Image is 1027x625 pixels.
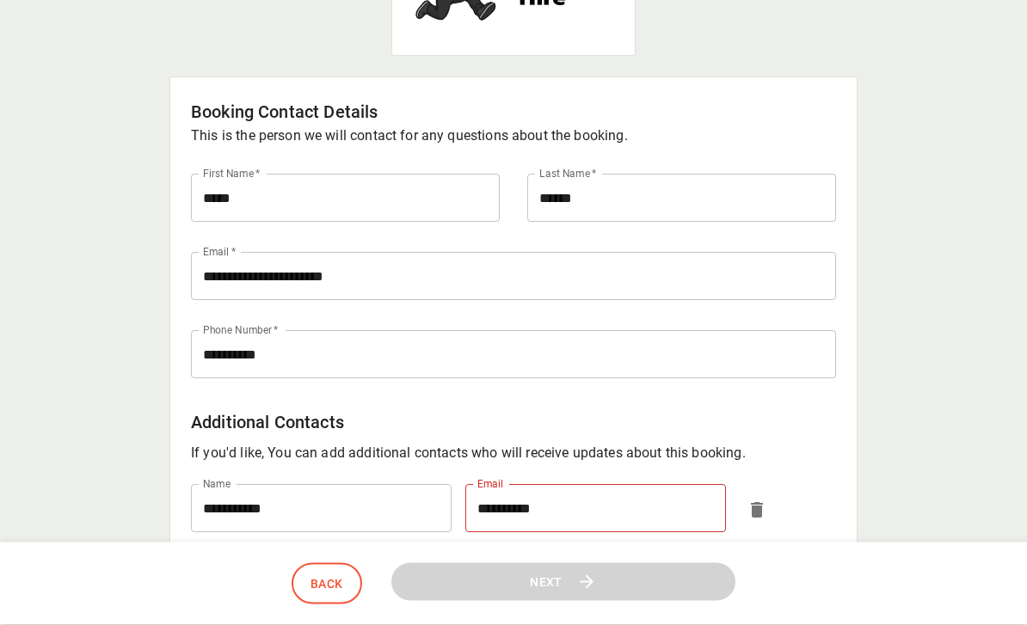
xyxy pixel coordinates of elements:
p: If you'd like, You can add additional contacts who will receive updates about this booking. [191,444,836,464]
label: First Name [203,167,261,181]
label: Phone Number [203,323,279,338]
label: Name [203,477,231,492]
p: This is the person we will contact for any questions about the booking. [191,126,836,147]
span: Next [530,571,563,592]
label: Email [203,245,236,260]
h2: Booking Contact Details [191,99,836,126]
button: Back [292,563,362,605]
label: Last Name [539,167,597,181]
h2: Additional Contacts [191,409,836,437]
span: Back [311,573,343,595]
button: Next [391,562,735,601]
label: Email [477,477,504,492]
